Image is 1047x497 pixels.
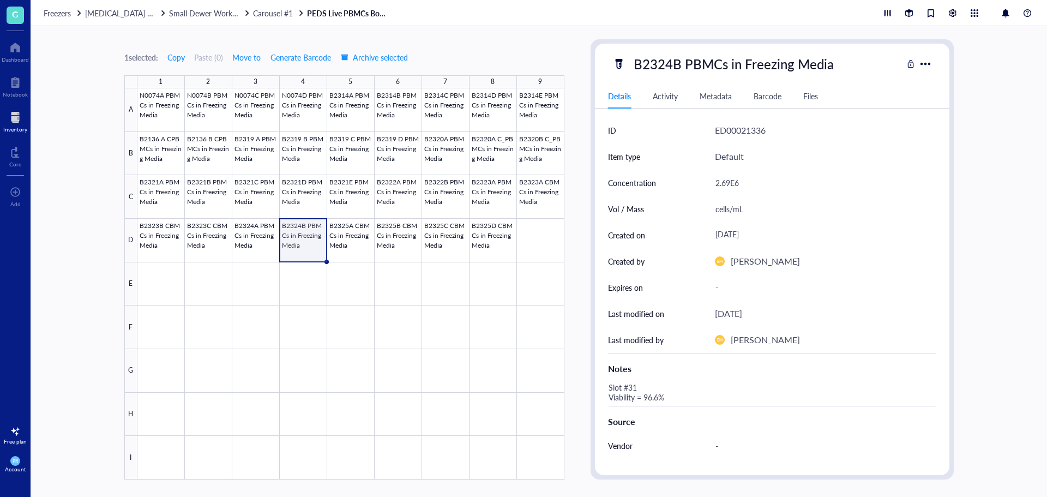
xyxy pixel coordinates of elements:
[711,225,932,245] div: [DATE]
[348,75,352,89] div: 5
[608,90,631,102] div: Details
[608,124,616,136] div: ID
[9,161,21,167] div: Core
[44,8,71,19] span: Freezers
[85,8,167,18] a: [MEDICAL_DATA] Storage ([PERSON_NAME]/[PERSON_NAME])
[307,8,389,18] a: PEDS Live PBMCs Box #55
[608,282,643,294] div: Expires on
[167,49,185,66] button: Copy
[270,53,331,62] span: Generate Barcode
[124,88,137,132] div: A
[715,307,742,321] div: [DATE]
[13,458,18,464] span: PR
[608,440,633,452] div: Vendor
[5,466,26,472] div: Account
[85,8,303,19] span: [MEDICAL_DATA] Storage ([PERSON_NAME]/[PERSON_NAME])
[711,278,932,297] div: -
[2,39,29,63] a: Dashboard
[711,197,932,220] div: cells/mL
[3,126,27,133] div: Inventory
[124,175,137,219] div: C
[169,8,270,19] span: Small Dewer Working Storage
[608,415,936,428] div: Source
[608,255,645,267] div: Created by
[124,51,158,63] div: 1 selected:
[653,90,678,102] div: Activity
[124,262,137,306] div: E
[254,75,257,89] div: 3
[124,132,137,176] div: B
[3,74,28,98] a: Notebook
[10,201,21,207] div: Add
[44,8,83,18] a: Freezers
[803,90,818,102] div: Files
[124,219,137,262] div: D
[253,8,293,19] span: Carousel #1
[12,7,19,21] span: G
[717,259,722,264] span: EM
[754,90,781,102] div: Barcode
[608,308,664,320] div: Last modified on
[604,380,932,406] div: Slot #31 Viability = 96.6%
[715,123,766,137] div: ED00021336
[608,229,645,241] div: Created on
[629,52,839,75] div: B2324B PBMCs in Freezing Media
[124,436,137,480] div: I
[700,90,732,102] div: Metadata
[2,56,29,63] div: Dashboard
[232,53,261,62] span: Move to
[731,254,800,268] div: [PERSON_NAME]
[3,109,27,133] a: Inventory
[167,53,185,62] span: Copy
[731,333,800,347] div: [PERSON_NAME]
[169,8,305,18] a: Small Dewer Working StorageCarousel #1
[608,151,640,163] div: Item type
[396,75,400,89] div: 6
[608,466,642,478] div: Reference
[124,393,137,436] div: H
[4,438,27,445] div: Free plan
[715,149,744,164] div: Default
[124,306,137,349] div: F
[608,203,644,215] div: Vol / Mass
[717,338,722,342] span: EM
[270,49,332,66] button: Generate Barcode
[608,362,936,375] div: Notes
[159,75,163,89] div: 1
[232,49,261,66] button: Move to
[3,91,28,98] div: Notebook
[341,53,408,62] span: Archive selected
[711,434,932,457] div: -
[301,75,305,89] div: 4
[608,177,656,189] div: Concentration
[194,49,223,66] button: Paste (0)
[443,75,447,89] div: 7
[711,171,932,194] div: 2.69E6
[608,334,664,346] div: Last modified by
[491,75,495,89] div: 8
[538,75,542,89] div: 9
[711,460,932,483] div: -
[124,349,137,393] div: G
[9,143,21,167] a: Core
[206,75,210,89] div: 2
[340,49,408,66] button: Archive selected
